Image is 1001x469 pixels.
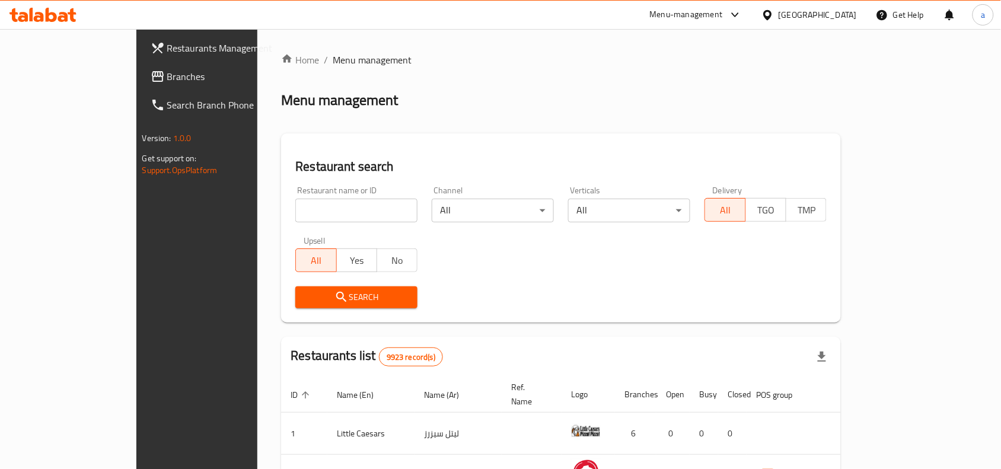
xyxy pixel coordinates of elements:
[568,199,690,222] div: All
[713,186,742,194] label: Delivery
[305,290,408,305] span: Search
[511,380,547,409] span: Ref. Name
[380,352,442,363] span: 9923 record(s)
[650,8,723,22] div: Menu-management
[571,416,601,446] img: Little Caesars
[377,248,417,272] button: No
[615,413,656,455] td: 6
[751,202,782,219] span: TGO
[281,413,327,455] td: 1
[656,377,690,413] th: Open
[281,53,841,67] nav: breadcrumb
[779,8,857,21] div: [GEOGRAPHIC_DATA]
[432,199,554,222] div: All
[745,198,786,222] button: TGO
[337,388,389,402] span: Name (En)
[981,8,985,21] span: a
[301,252,331,269] span: All
[324,53,328,67] li: /
[304,237,326,245] label: Upsell
[786,198,827,222] button: TMP
[382,252,413,269] span: No
[295,158,827,176] h2: Restaurant search
[379,347,443,366] div: Total records count
[141,62,304,91] a: Branches
[562,377,615,413] th: Logo
[756,388,808,402] span: POS group
[167,41,294,55] span: Restaurants Management
[141,34,304,62] a: Restaurants Management
[424,388,474,402] span: Name (Ar)
[342,252,372,269] span: Yes
[718,377,747,413] th: Closed
[142,130,171,146] span: Version:
[167,69,294,84] span: Branches
[291,388,313,402] span: ID
[710,202,741,219] span: All
[141,91,304,119] a: Search Branch Phone
[142,162,218,178] a: Support.OpsPlatform
[615,377,656,413] th: Branches
[295,248,336,272] button: All
[718,413,747,455] td: 0
[704,198,745,222] button: All
[808,343,836,371] div: Export file
[791,202,822,219] span: TMP
[173,130,192,146] span: 1.0.0
[167,98,294,112] span: Search Branch Phone
[142,151,197,166] span: Get support on:
[415,413,502,455] td: ليتل سيزرز
[690,413,718,455] td: 0
[336,248,377,272] button: Yes
[327,413,415,455] td: Little Caesars
[690,377,718,413] th: Busy
[656,413,690,455] td: 0
[295,199,417,222] input: Search for restaurant name or ID..
[295,286,417,308] button: Search
[333,53,412,67] span: Menu management
[291,347,443,366] h2: Restaurants list
[281,91,398,110] h2: Menu management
